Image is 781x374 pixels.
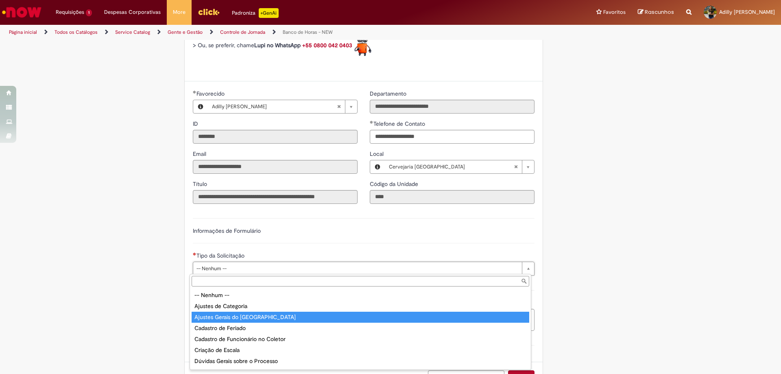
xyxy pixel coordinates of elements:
div: Criação de Escala [192,345,529,356]
div: Dúvidas Gerais sobre o Processo [192,356,529,367]
div: Ajustes Gerais do [GEOGRAPHIC_DATA] [192,312,529,323]
ul: Tipo da Solicitação [190,288,531,370]
div: Cadastro de Feriado [192,323,529,334]
div: -- Nenhum -- [192,290,529,301]
div: Cadastro de Funcionário no Coletor [192,334,529,345]
div: Ajustes de Categoria [192,301,529,312]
